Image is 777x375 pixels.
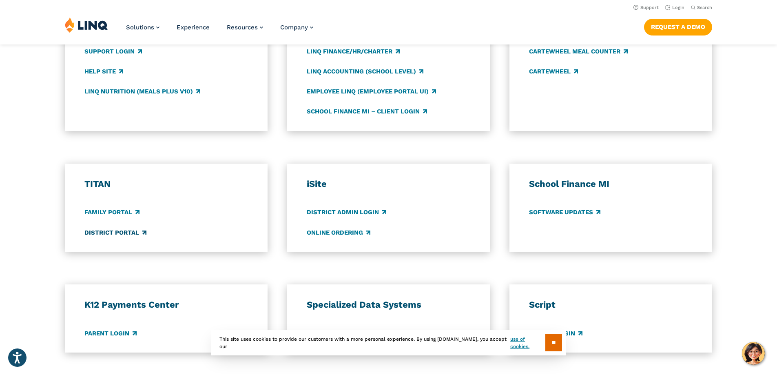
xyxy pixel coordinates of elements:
[307,47,400,56] a: LINQ Finance/HR/Charter
[644,17,712,35] nav: Button Navigation
[227,24,258,31] span: Resources
[691,4,712,11] button: Open Search Bar
[280,24,313,31] a: Company
[84,208,139,217] a: Family Portal
[529,178,693,190] h3: School Finance MI
[307,329,350,338] a: X-Connect
[644,19,712,35] a: Request a Demo
[307,87,436,96] a: Employee LINQ (Employee Portal UI)
[211,330,566,355] div: This site uses cookies to provide our customers with a more personal experience. By using [DOMAIN...
[126,24,159,31] a: Solutions
[633,5,659,10] a: Support
[529,299,693,311] h3: Script
[529,329,582,338] a: School Login
[307,67,423,76] a: LINQ Accounting (school level)
[529,47,628,56] a: CARTEWHEEL Meal Counter
[697,5,712,10] span: Search
[227,24,263,31] a: Resources
[177,24,210,31] a: Experience
[84,67,123,76] a: Help Site
[84,47,142,56] a: Support Login
[665,5,684,10] a: Login
[307,178,471,190] h3: iSite
[307,208,386,217] a: District Admin Login
[84,329,137,338] a: Parent Login
[126,17,313,44] nav: Primary Navigation
[65,17,108,33] img: LINQ | K‑12 Software
[280,24,308,31] span: Company
[742,342,765,365] button: Hello, have a question? Let’s chat.
[126,24,154,31] span: Solutions
[529,67,578,76] a: CARTEWHEEL
[307,107,427,116] a: School Finance MI – Client Login
[84,87,200,96] a: LINQ Nutrition (Meals Plus v10)
[84,178,248,190] h3: TITAN
[529,208,600,217] a: Software Updates
[307,299,471,311] h3: Specialized Data Systems
[84,228,146,237] a: District Portal
[84,299,248,311] h3: K12 Payments Center
[307,228,370,237] a: Online Ordering
[510,335,545,350] a: use of cookies.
